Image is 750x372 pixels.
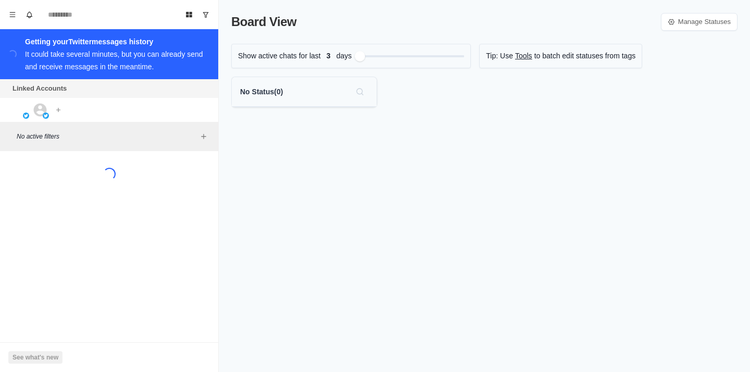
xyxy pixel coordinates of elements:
[515,51,532,61] a: Tools
[336,51,352,61] p: days
[197,130,210,143] button: Add filters
[240,86,283,97] p: No Status ( 0 )
[321,51,336,61] span: 3
[12,83,67,94] p: Linked Accounts
[25,50,203,71] div: It could take several minutes, but you can already send and receive messages in the meantime.
[486,51,513,61] p: Tip: Use
[197,6,214,23] button: Show unread conversations
[4,6,21,23] button: Menu
[181,6,197,23] button: Board View
[355,51,365,61] div: Filter by activity days
[23,113,29,119] img: picture
[534,51,636,61] p: to batch edit statuses from tags
[17,132,197,141] p: No active filters
[8,351,63,364] button: See what's new
[52,104,65,116] button: Add account
[21,6,37,23] button: Notifications
[25,35,206,48] div: Getting your Twitter messages history
[352,83,368,100] button: Search
[231,13,296,31] p: Board View
[661,13,737,31] a: Manage Statuses
[43,113,49,119] img: picture
[238,51,321,61] p: Show active chats for last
